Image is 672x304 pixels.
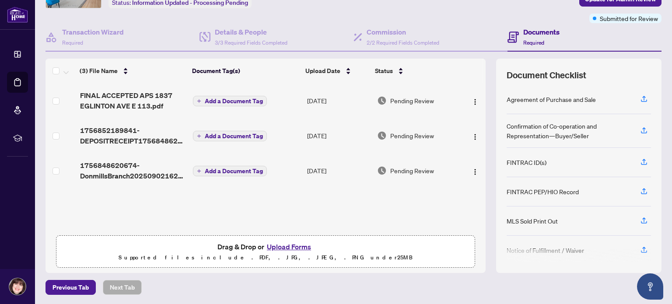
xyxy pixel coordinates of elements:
td: [DATE] [304,83,374,118]
span: plus [197,169,201,173]
span: Previous Tab [52,280,89,294]
button: Add a Document Tag [193,165,267,177]
button: Upload Forms [264,241,314,252]
button: Logo [468,164,482,178]
span: 2/2 Required Fields Completed [367,39,439,46]
button: Add a Document Tag [193,166,267,176]
span: Pending Review [390,96,434,105]
th: Upload Date [302,59,371,83]
td: [DATE] [304,118,374,153]
button: Next Tab [103,280,142,295]
span: 1756848620674-DonmillsBranch20250902162204.pdf [80,160,186,181]
span: FINAL ACCEPTED APS 1837 EGLINTON AVE E 113.pdf [80,90,186,111]
h4: Documents [523,27,560,37]
span: plus [197,99,201,103]
h4: Transaction Wizard [62,27,124,37]
button: Add a Document Tag [193,96,267,106]
td: [DATE] [304,153,374,188]
button: Add a Document Tag [193,95,267,107]
span: Required [523,39,544,46]
th: Document Tag(s) [189,59,302,83]
div: Notice of Fulfillment / Waiver [507,245,584,255]
div: FINTRAC PEP/HIO Record [507,187,579,196]
div: Confirmation of Co-operation and Representation—Buyer/Seller [507,121,630,140]
span: Add a Document Tag [205,168,263,174]
span: Required [62,39,83,46]
span: Pending Review [390,131,434,140]
span: Document Checklist [507,69,586,81]
span: Pending Review [390,166,434,175]
span: (3) File Name [80,66,118,76]
h4: Commission [367,27,439,37]
img: Logo [472,168,479,175]
img: Document Status [377,166,387,175]
span: Add a Document Tag [205,98,263,104]
button: Previous Tab [45,280,96,295]
p: Supported files include .PDF, .JPG, .JPEG, .PNG under 25 MB [62,252,469,263]
div: Agreement of Purchase and Sale [507,94,596,104]
th: Status [371,59,458,83]
span: Drag & Drop or [217,241,314,252]
button: Logo [468,94,482,108]
button: Add a Document Tag [193,130,267,142]
img: Logo [472,98,479,105]
span: 1756852189841-DEPOSITRECEIPT1756848620674DonmillsBranch2.pdf [80,125,186,146]
img: Document Status [377,96,387,105]
button: Add a Document Tag [193,131,267,141]
h4: Details & People [215,27,287,37]
span: Add a Document Tag [205,133,263,139]
img: logo [7,7,28,23]
span: Submitted for Review [600,14,658,23]
img: Profile Icon [9,278,26,295]
span: Upload Date [305,66,340,76]
span: 3/3 Required Fields Completed [215,39,287,46]
img: Document Status [377,131,387,140]
div: MLS Sold Print Out [507,216,558,226]
img: Logo [472,133,479,140]
span: plus [197,134,201,138]
div: FINTRAC ID(s) [507,157,546,167]
span: Status [375,66,393,76]
button: Logo [468,129,482,143]
th: (3) File Name [76,59,189,83]
span: Drag & Drop orUpload FormsSupported files include .PDF, .JPG, .JPEG, .PNG under25MB [56,236,475,268]
button: Open asap [637,273,663,300]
